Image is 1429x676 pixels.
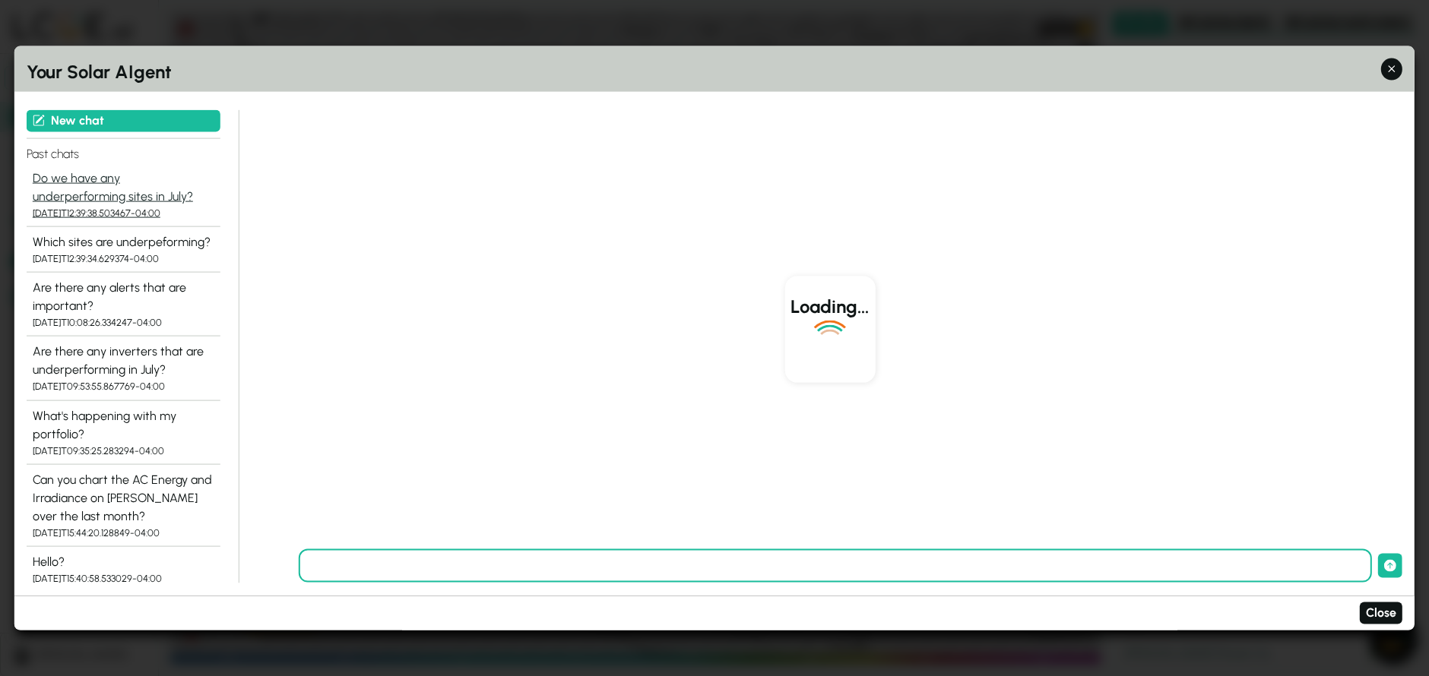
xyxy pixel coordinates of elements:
button: Are there any alerts that are important? [DATE]T10:08:26.334247-04:00 [27,273,220,336]
div: Are there any inverters that are underperforming in July? [33,343,214,379]
div: [DATE]T10:08:26.334247-04:00 [33,315,214,330]
div: Do we have any underperforming sites in July? [33,169,214,205]
div: What's happening with my portfolio? [33,406,214,443]
h2: Loading... [791,293,869,321]
div: [DATE]T15:44:20.128849-04:00 [33,525,214,539]
div: Hello? [33,553,214,571]
div: [DATE]T15:40:58.533029-04:00 [33,571,214,586]
button: Hello? [DATE]T15:40:58.533029-04:00 [27,547,220,592]
div: Are there any alerts that are important? [33,279,214,315]
div: [DATE]T12:39:34.629374-04:00 [33,251,214,266]
div: Can you chart the AC Energy and Irradiance on [PERSON_NAME] over the last month? [33,470,214,525]
h4: Past chats [27,137,220,163]
button: Which sites are underpeforming? [DATE]T12:39:34.629374-04:00 [27,227,220,273]
button: New chat [27,110,220,132]
button: Can you chart the AC Energy and Irradiance on [PERSON_NAME] over the last month? [DATE]T15:44:20.... [27,464,220,546]
div: [DATE]T09:35:25.283294-04:00 [33,443,214,457]
h2: Your Solar AIgent [27,58,1402,86]
div: [DATE]T12:39:38.503467-04:00 [33,205,214,220]
div: [DATE]T09:53:55.867769-04:00 [33,379,214,393]
button: Close [1360,602,1402,624]
button: What's happening with my portfolio? [DATE]T09:35:25.283294-04:00 [27,400,220,464]
div: Which sites are underpeforming? [33,233,214,251]
button: Are there any inverters that are underperforming in July? [DATE]T09:53:55.867769-04:00 [27,336,220,400]
button: Do we have any underperforming sites in July? [DATE]T12:39:38.503467-04:00 [27,163,220,226]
